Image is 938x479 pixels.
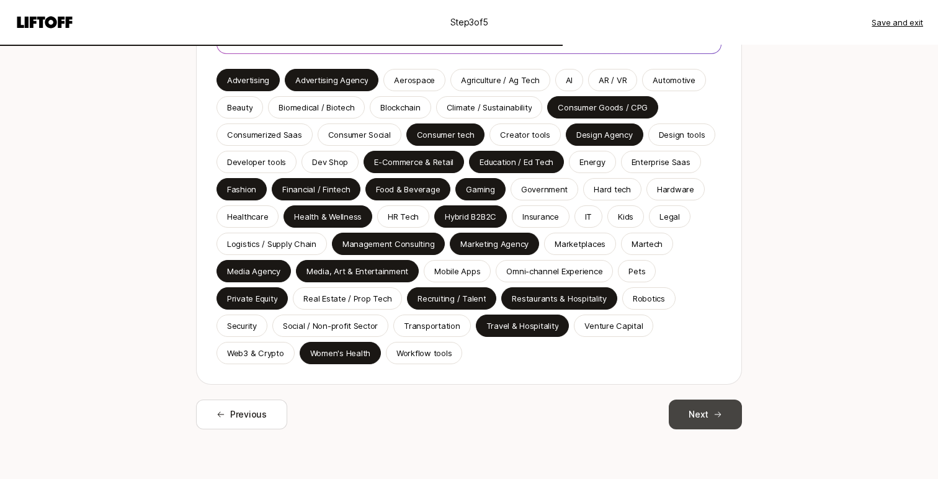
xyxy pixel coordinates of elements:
p: Education / Ed Tech [480,156,553,168]
p: Step 3 of 5 [450,15,488,30]
p: Restaurants & Hospitality [512,292,607,305]
p: Recruiting / Talent [418,292,486,305]
p: Workflow tools [396,347,452,359]
p: Consumer tech [417,128,475,141]
p: Omni-channel Experience [506,265,602,277]
p: Creator tools [500,128,550,141]
div: Media Agency [227,265,280,277]
div: Climate / Sustainability [447,101,532,114]
p: Healthcare [227,210,268,223]
div: Mobile Apps [434,265,480,277]
div: Health & Wellness [294,210,362,223]
p: Robotics [633,292,665,305]
div: Management Consulting [342,238,435,250]
p: Blockchain [380,101,420,114]
p: HR Tech [388,210,419,223]
p: Beauty [227,101,252,114]
p: Travel & Hospitality [486,320,559,332]
p: Marketplaces [555,238,605,250]
div: Private Equity [227,292,277,305]
p: Women's Health [310,347,370,359]
p: IT [585,210,592,223]
p: Security [227,320,257,332]
p: Gaming [466,183,494,195]
button: Next [669,400,742,429]
p: Financial / Fintech [282,183,350,195]
div: Legal [659,210,680,223]
p: Energy [579,156,605,168]
p: Design tools [659,128,705,141]
p: Venture Capital [584,320,643,332]
p: Fashion [227,183,256,195]
p: Transportation [404,320,460,332]
p: Web3 & Crypto [227,347,284,359]
div: Kids [618,210,633,223]
p: Real Estate / Prop Tech [303,292,391,305]
p: Social / Non-profit Sector [283,320,378,332]
p: Food & Beverage [376,183,440,195]
p: Automotive [653,74,695,86]
p: E-Commerce & Retail [374,156,453,168]
div: Logistics / Supply Chain [227,238,316,250]
p: Developer tools [227,156,286,168]
button: Previous [196,400,287,429]
span: Previous [230,407,267,422]
p: Martech [632,238,663,250]
p: Biomedical / Biotech [279,101,354,114]
button: Save and exit [872,16,923,29]
p: Insurance [522,210,559,223]
p: Hardware [657,183,694,195]
p: Advertising [227,74,269,86]
div: Aerospace [394,74,435,86]
div: Consumer Goods / CPG [558,101,648,114]
p: Dev Shop [312,156,348,168]
p: Consumerized Saas [227,128,302,141]
p: Marketing Agency [460,238,529,250]
div: Advertising Agency [295,74,368,86]
p: AI [566,74,573,86]
p: Hybrid B2B2C [445,210,496,223]
p: Government [521,183,568,195]
p: Hard tech [594,183,631,195]
p: AR / VR [599,74,627,86]
p: Design Agency [576,128,633,141]
div: Enterprise Saas [632,156,690,168]
p: Consumer Social [328,128,391,141]
p: Agriculture / Ag Tech [461,74,540,86]
p: Pets [628,265,645,277]
p: Media, Art & Entertainment [306,265,408,277]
